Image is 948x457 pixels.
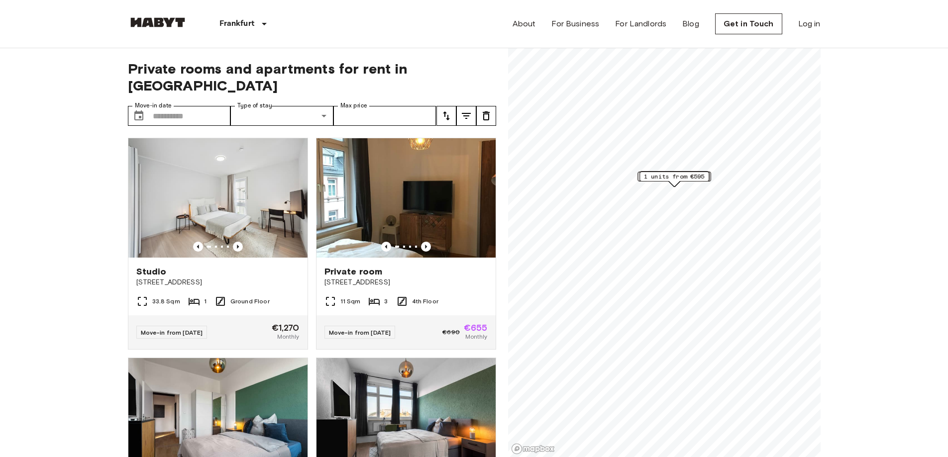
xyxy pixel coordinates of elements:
[272,323,300,332] span: €1,270
[324,266,383,277] span: Private room
[152,297,180,306] span: 33.8 Sqm
[639,171,709,186] div: Map marker
[135,101,172,110] label: Move-in date
[436,106,456,126] button: tune
[340,101,367,110] label: Max price
[644,172,705,181] span: 1 units from €595
[136,277,300,287] span: [STREET_ADDRESS]
[511,443,555,455] a: Mapbox logo
[465,332,487,341] span: Monthly
[316,138,496,258] img: Marketing picture of unit DE-04-022-001-03HF
[464,323,488,332] span: €655
[237,101,272,110] label: Type of stay
[136,266,167,277] span: Studio
[551,18,599,30] a: For Business
[637,172,711,187] div: Map marker
[329,329,391,336] span: Move-in from [DATE]
[128,17,188,27] img: Habyt
[277,332,299,341] span: Monthly
[442,328,460,337] span: €690
[381,242,391,252] button: Previous image
[316,138,496,350] a: Marketing picture of unit DE-04-022-001-03HFPrevious imagePrevious imagePrivate room[STREET_ADDRE...
[233,242,243,252] button: Previous image
[715,13,782,34] a: Get in Touch
[204,297,207,306] span: 1
[141,329,203,336] span: Move-in from [DATE]
[324,277,488,287] span: [STREET_ADDRESS]
[128,138,308,258] img: Marketing picture of unit DE-04-070-001-01
[798,18,821,30] a: Log in
[193,242,203,252] button: Previous image
[639,172,709,187] div: Map marker
[513,18,536,30] a: About
[219,18,254,30] p: Frankfurt
[615,18,666,30] a: For Landlords
[384,297,388,306] span: 3
[412,297,438,306] span: 4th Floor
[128,138,308,350] a: Marketing picture of unit DE-04-070-001-01Previous imagePrevious imageStudio[STREET_ADDRESS]33.8 ...
[682,18,699,30] a: Blog
[456,106,476,126] button: tune
[230,297,270,306] span: Ground Floor
[476,106,496,126] button: tune
[129,106,149,126] button: Choose date
[421,242,431,252] button: Previous image
[340,297,361,306] span: 11 Sqm
[128,60,496,94] span: Private rooms and apartments for rent in [GEOGRAPHIC_DATA]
